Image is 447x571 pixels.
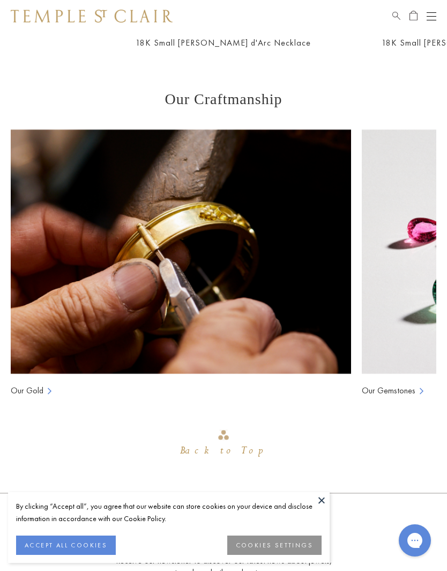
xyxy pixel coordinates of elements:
a: Search [392,10,400,23]
img: Ball Chains [11,129,351,374]
div: Go to top [180,429,267,460]
a: Our Gemstones [362,385,415,397]
a: Open Shopping Bag [409,10,418,23]
button: COOKIES SETTINGS [227,536,322,555]
div: Back to Top [180,441,267,460]
a: 18K Small [PERSON_NAME] d'Arc Necklace [136,37,311,48]
img: Temple St. Clair [11,10,173,23]
div: By clicking “Accept all”, you agree that our website can store cookies on your device and disclos... [16,500,322,525]
a: Our Gold [11,385,43,397]
button: Open navigation [427,10,436,23]
h3: Our Craftmanship [11,91,436,108]
iframe: Gorgias live chat messenger [393,521,436,560]
button: ACCEPT ALL COOKIES [16,536,116,555]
